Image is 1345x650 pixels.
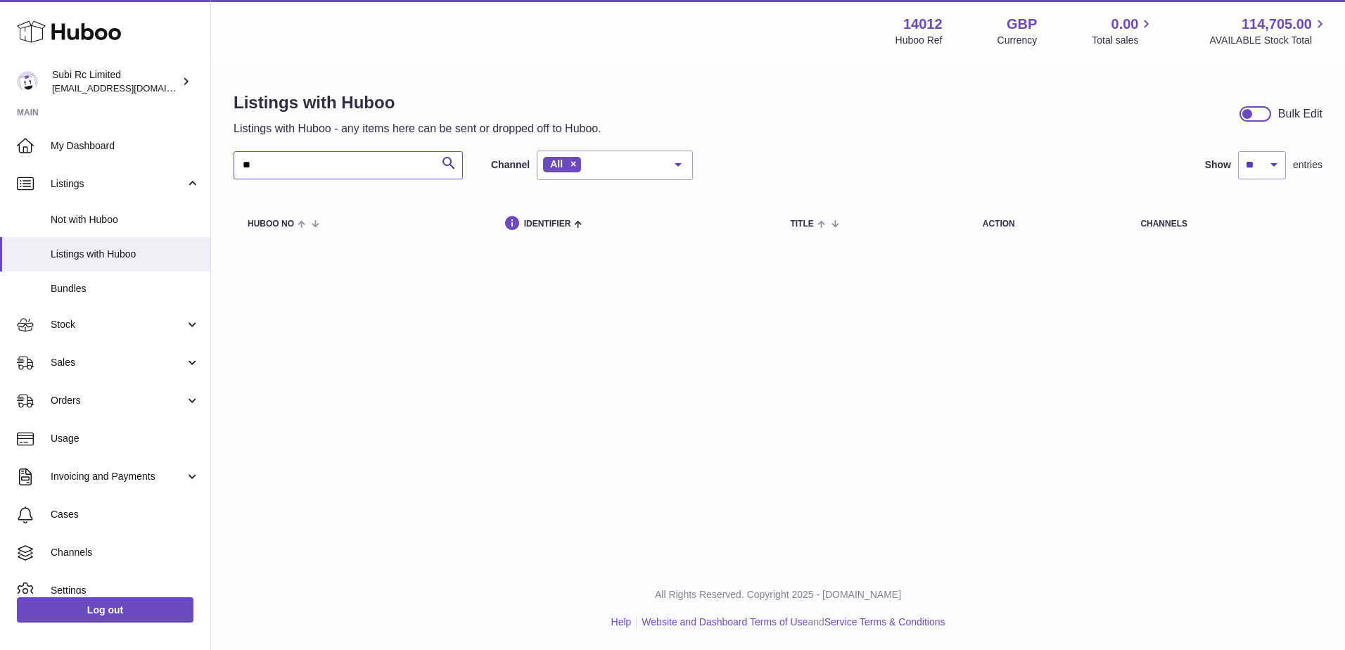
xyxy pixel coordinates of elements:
span: Invoicing and Payments [51,470,185,483]
span: identifier [524,219,571,229]
a: 114,705.00 AVAILABLE Stock Total [1209,15,1328,47]
div: Huboo Ref [895,34,943,47]
a: Help [611,616,632,627]
div: Subi Rc Limited [52,68,179,95]
div: action [983,219,1113,229]
span: Total sales [1092,34,1154,47]
span: Cases [51,508,200,521]
span: Sales [51,356,185,369]
p: All Rights Reserved. Copyright 2025 - [DOMAIN_NAME] [222,588,1334,601]
span: Not with Huboo [51,213,200,227]
a: Service Terms & Conditions [824,616,945,627]
span: 0.00 [1111,15,1139,34]
div: channels [1140,219,1308,229]
span: title [790,219,813,229]
span: Listings with Huboo [51,248,200,261]
label: Channel [491,158,530,172]
div: Currency [997,34,1038,47]
span: Stock [51,318,185,331]
div: Bulk Edit [1278,106,1322,122]
span: All [550,158,563,170]
span: Orders [51,394,185,407]
span: Huboo no [248,219,294,229]
a: Website and Dashboard Terms of Use [642,616,808,627]
li: and [637,616,945,629]
label: Show [1205,158,1231,172]
span: My Dashboard [51,139,200,153]
span: Settings [51,584,200,597]
span: Channels [51,546,200,559]
span: 114,705.00 [1242,15,1312,34]
span: [EMAIL_ADDRESS][DOMAIN_NAME] [52,82,207,94]
span: AVAILABLE Stock Total [1209,34,1328,47]
span: Usage [51,432,200,445]
h1: Listings with Huboo [234,91,601,114]
strong: 14012 [903,15,943,34]
span: Listings [51,177,185,191]
strong: GBP [1007,15,1037,34]
img: internalAdmin-14012@internal.huboo.com [17,71,38,92]
span: entries [1293,158,1322,172]
p: Listings with Huboo - any items here can be sent or dropped off to Huboo. [234,121,601,136]
a: 0.00 Total sales [1092,15,1154,47]
span: Bundles [51,282,200,295]
a: Log out [17,597,193,623]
